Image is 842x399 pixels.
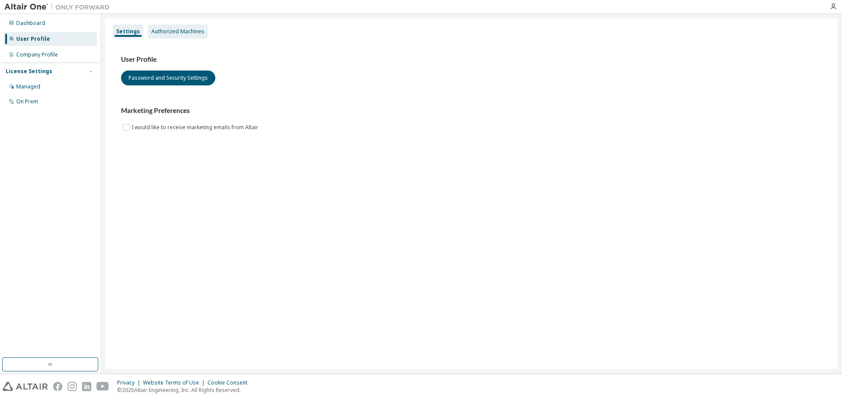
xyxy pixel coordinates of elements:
button: Password and Security Settings [121,71,215,85]
img: youtube.svg [96,382,109,391]
div: Company Profile [16,51,58,58]
div: Managed [16,83,40,90]
div: On Prem [16,98,38,105]
img: instagram.svg [68,382,77,391]
img: linkedin.svg [82,382,91,391]
p: © 2025 Altair Engineering, Inc. All Rights Reserved. [117,386,253,394]
img: Altair One [4,3,114,11]
h3: User Profile [121,55,822,64]
div: Authorized Machines [151,28,204,35]
div: Privacy [117,379,143,386]
div: Dashboard [16,20,45,27]
img: altair_logo.svg [3,382,48,391]
img: facebook.svg [53,382,62,391]
div: Cookie Consent [207,379,253,386]
label: I would like to receive marketing emails from Altair [132,122,260,133]
div: Settings [116,28,140,35]
h3: Marketing Preferences [121,106,822,115]
div: User Profile [16,35,50,42]
div: License Settings [6,68,52,75]
div: Website Terms of Use [143,379,207,386]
